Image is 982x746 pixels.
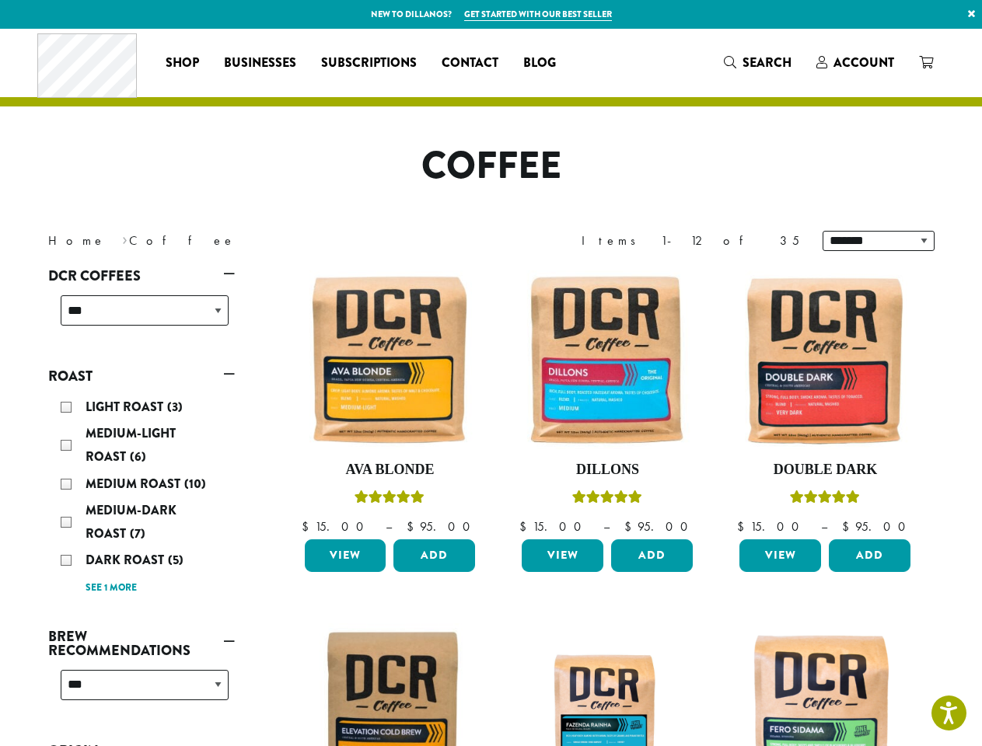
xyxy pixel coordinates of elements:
span: $ [407,518,420,535]
span: Subscriptions [321,54,417,73]
span: (3) [167,398,183,416]
bdi: 15.00 [737,518,806,535]
img: Ava-Blonde-12oz-1-300x300.jpg [300,270,479,449]
span: – [821,518,827,535]
button: Add [829,539,910,572]
span: Medium Roast [86,475,184,493]
h4: Dillons [518,462,697,479]
h4: Ava Blonde [301,462,480,479]
bdi: 15.00 [519,518,589,535]
span: Contact [442,54,498,73]
span: › [122,226,128,250]
a: Double DarkRated 4.50 out of 5 [736,270,914,533]
span: $ [842,518,855,535]
span: Search [743,54,792,71]
h1: Coffee [37,144,946,189]
nav: Breadcrumb [48,232,468,250]
a: Get started with our best seller [464,8,612,21]
bdi: 95.00 [842,518,913,535]
a: See 1 more [86,580,137,596]
div: Rated 5.00 out of 5 [355,488,425,511]
div: Brew Recommendations [48,664,235,719]
a: DillonsRated 5.00 out of 5 [518,270,697,533]
span: $ [624,518,638,535]
span: Medium-Dark Roast [86,501,176,542]
span: $ [519,518,533,535]
a: Search [711,50,804,75]
div: DCR Coffees [48,289,235,344]
a: Home [48,232,106,249]
a: View [739,539,821,572]
span: – [386,518,392,535]
bdi: 95.00 [407,518,477,535]
span: (5) [168,551,183,569]
div: Rated 4.50 out of 5 [790,488,860,511]
a: DCR Coffees [48,263,235,289]
span: $ [737,518,750,535]
span: Businesses [224,54,296,73]
bdi: 15.00 [302,518,371,535]
span: Shop [166,54,199,73]
h4: Double Dark [736,462,914,479]
a: Roast [48,363,235,389]
a: View [522,539,603,572]
div: Items 1-12 of 35 [582,232,799,250]
span: Light Roast [86,398,167,416]
img: Double-Dark-12oz-300x300.jpg [736,270,914,449]
span: (7) [130,525,145,542]
a: Shop [153,51,211,75]
span: (6) [130,448,146,465]
span: Medium-Light Roast [86,424,176,465]
a: Ava BlondeRated 5.00 out of 5 [301,270,480,533]
span: – [603,518,610,535]
span: Dark Roast [86,551,168,569]
span: (10) [184,475,206,493]
span: $ [302,518,315,535]
img: Dillons-12oz-300x300.jpg [518,270,697,449]
bdi: 95.00 [624,518,695,535]
div: Rated 5.00 out of 5 [572,488,642,511]
span: Blog [523,54,556,73]
div: Roast [48,389,235,605]
button: Add [393,539,475,572]
a: View [305,539,386,572]
a: Brew Recommendations [48,623,235,664]
span: Account [833,54,894,71]
button: Add [611,539,693,572]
